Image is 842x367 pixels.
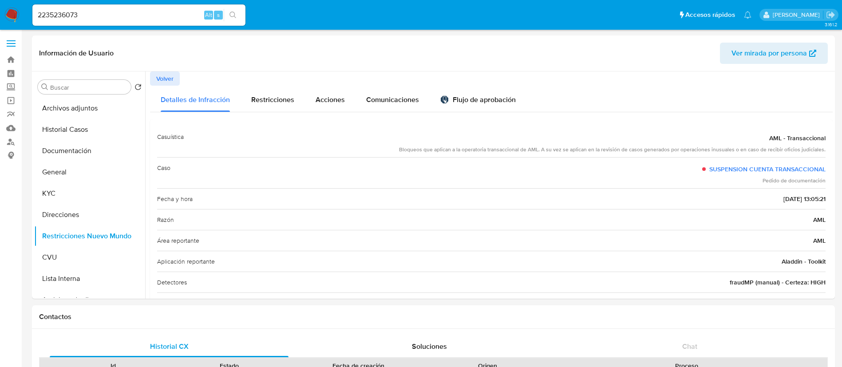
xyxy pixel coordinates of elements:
button: Documentación [34,140,145,162]
span: Historial CX [150,341,189,351]
button: Buscar [41,83,48,91]
button: Direcciones [34,204,145,225]
h1: Información de Usuario [39,49,114,58]
button: CVU [34,247,145,268]
button: KYC [34,183,145,204]
button: Lista Interna [34,268,145,289]
span: Accesos rápidos [685,10,735,20]
button: Volver al orden por defecto [134,83,142,93]
span: Alt [205,11,212,19]
a: Notificaciones [744,11,751,19]
button: Anticipos de dinero [34,289,145,311]
p: micaela.pliatskas@mercadolibre.com [773,11,823,19]
a: Salir [826,10,835,20]
button: Historial Casos [34,119,145,140]
input: Buscar [50,83,127,91]
button: Archivos adjuntos [34,98,145,119]
span: Soluciones [412,341,447,351]
input: Buscar usuario o caso... [32,9,245,21]
span: s [217,11,220,19]
button: General [34,162,145,183]
span: Ver mirada por persona [731,43,807,64]
button: Restricciones Nuevo Mundo [34,225,145,247]
button: Ver mirada por persona [720,43,828,64]
span: Chat [682,341,697,351]
h1: Contactos [39,312,828,321]
button: search-icon [224,9,242,21]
